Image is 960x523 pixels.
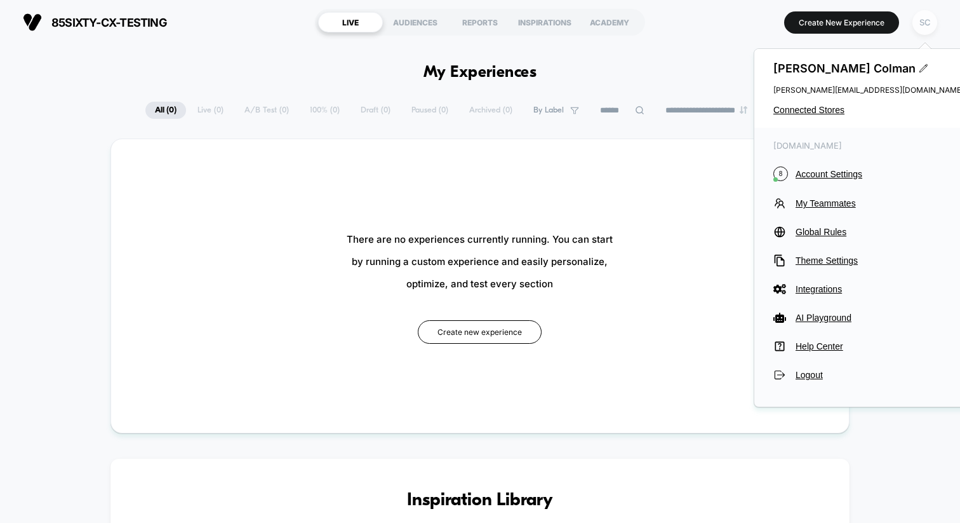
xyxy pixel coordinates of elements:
[448,12,512,32] div: REPORTS
[23,13,42,32] img: Visually logo
[318,12,383,32] div: LIVE
[533,105,564,115] span: By Label
[512,12,577,32] div: INSPIRATIONS
[773,166,788,181] i: 8
[740,106,747,114] img: end
[347,228,613,295] span: There are no experiences currently running. You can start by running a custom experience and easi...
[912,10,937,35] div: SC
[577,12,642,32] div: ACADEMY
[149,491,811,511] h3: Inspiration Library
[909,10,941,36] button: SC
[383,12,448,32] div: AUDIENCES
[418,320,542,344] button: Create new experience
[19,12,171,32] button: 85sixty-cx-testing
[145,102,186,119] span: All ( 0 )
[784,11,899,34] button: Create New Experience
[423,64,537,82] h1: My Experiences
[51,16,167,29] span: 85sixty-cx-testing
